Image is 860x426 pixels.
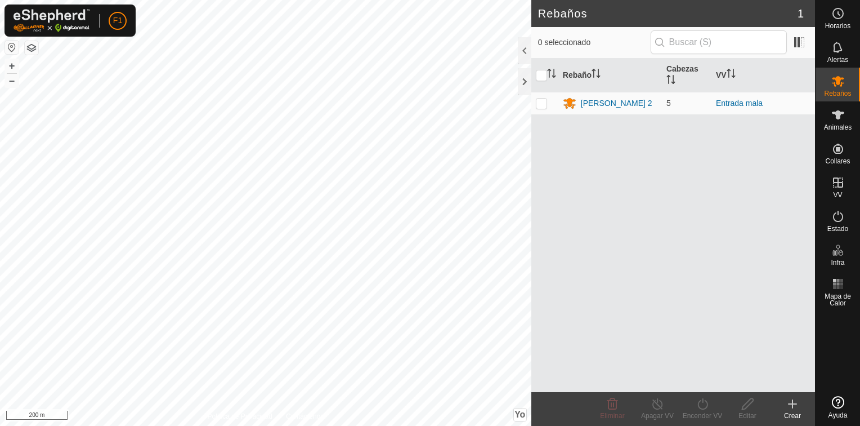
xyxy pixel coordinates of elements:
span: Mapa de Calor [818,293,857,307]
span: 5 [666,99,671,108]
p-sorticon: Activar para ordenar [547,70,556,79]
span: Ayuda [828,412,848,419]
span: 0 seleccionado [538,37,651,48]
span: Animales [824,124,852,131]
span: F1 [113,15,122,26]
font: Rebaño [563,70,592,79]
span: Yo [514,410,525,419]
button: Capas del Mapa [25,41,38,55]
span: Horarios [825,23,850,29]
span: VV [833,192,842,198]
span: Rebaños [824,90,851,97]
div: Editar [725,411,770,421]
div: Crear [770,411,815,421]
span: Estado [827,225,848,232]
a: Entrada mala [716,99,763,108]
a: Política de Privacidad [207,411,272,421]
button: + [5,59,19,73]
div: Encender VV [680,411,725,421]
span: Eliminar [600,412,624,420]
button: Restablecer Mapa [5,41,19,54]
a: Ayuda [816,392,860,423]
span: 1 [798,5,804,22]
font: VV [716,70,727,79]
input: Buscar (S) [651,30,787,54]
img: Logo Gallagher [14,9,90,32]
font: Cabezas [666,64,698,73]
div: [PERSON_NAME] 2 [581,97,652,109]
span: Alertas [827,56,848,63]
p-sorticon: Activar para ordenar [666,77,675,86]
h2: Rebaños [538,7,798,20]
span: Infra [831,259,844,266]
span: Collares [825,158,850,165]
p-sorticon: Activar para ordenar [592,70,601,79]
button: Yo [514,409,526,421]
button: – [5,74,19,87]
a: Contáctenos [286,411,324,421]
div: Apagar VV [635,411,680,421]
p-sorticon: Activar para ordenar [727,70,736,79]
